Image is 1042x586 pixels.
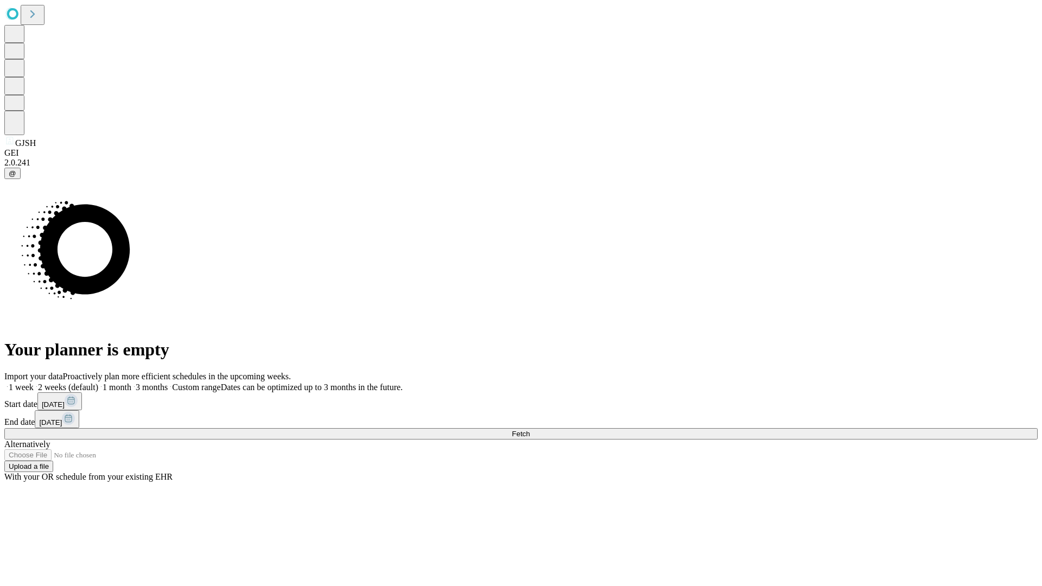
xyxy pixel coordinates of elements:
span: Proactively plan more efficient schedules in the upcoming weeks. [63,372,291,381]
span: [DATE] [42,400,65,409]
span: Import your data [4,372,63,381]
span: Dates can be optimized up to 3 months in the future. [221,383,403,392]
h1: Your planner is empty [4,340,1038,360]
span: GJSH [15,138,36,148]
div: 2.0.241 [4,158,1038,168]
div: End date [4,410,1038,428]
button: [DATE] [35,410,79,428]
button: [DATE] [37,392,82,410]
span: Custom range [172,383,220,392]
span: Fetch [512,430,530,438]
span: 1 month [103,383,131,392]
span: Alternatively [4,439,50,449]
span: With your OR schedule from your existing EHR [4,472,173,481]
span: 2 weeks (default) [38,383,98,392]
button: Upload a file [4,461,53,472]
span: 1 week [9,383,34,392]
div: Start date [4,392,1038,410]
span: 3 months [136,383,168,392]
button: Fetch [4,428,1038,439]
button: @ [4,168,21,179]
span: [DATE] [39,418,62,426]
div: GEI [4,148,1038,158]
span: @ [9,169,16,177]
